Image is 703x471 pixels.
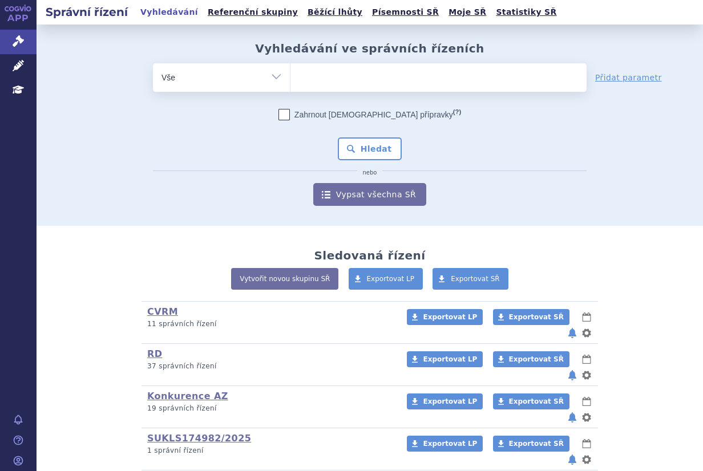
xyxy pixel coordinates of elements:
span: Exportovat LP [423,355,477,363]
button: nastavení [581,411,592,424]
button: notifikace [567,326,578,340]
span: Exportovat SŘ [451,275,500,283]
a: CVRM [147,306,178,317]
h2: Vyhledávání ve správních řízeních [255,42,484,55]
a: Exportovat LP [407,351,483,367]
a: Běžící lhůty [304,5,366,20]
abbr: (?) [453,108,461,116]
h2: Správní řízení [37,4,137,20]
a: Exportovat SŘ [433,268,508,290]
button: notifikace [567,368,578,382]
p: 19 správních řízení [147,404,392,413]
span: Exportovat LP [367,275,415,283]
a: Exportovat LP [407,436,483,452]
a: Statistiky SŘ [492,5,560,20]
a: Vypsat všechna SŘ [313,183,426,206]
a: SUKLS174982/2025 [147,433,251,444]
i: nebo [357,169,383,176]
a: Vyhledávání [137,5,201,20]
button: nastavení [581,453,592,466]
a: Písemnosti SŘ [369,5,442,20]
span: Exportovat SŘ [509,355,564,363]
a: Exportovat SŘ [493,309,569,325]
a: Referenční skupiny [204,5,301,20]
a: Exportovat SŘ [493,436,569,452]
p: 1 správní řízení [147,446,392,456]
a: Exportovat SŘ [493,393,569,409]
button: lhůty [581,395,592,408]
a: Vytvořit novou skupinu SŘ [231,268,338,290]
a: RD [147,348,162,359]
p: 37 správních řízení [147,362,392,371]
label: Zahrnout [DEMOGRAPHIC_DATA] přípravky [278,109,461,120]
button: lhůty [581,437,592,450]
button: nastavení [581,326,592,340]
a: Přidat parametr [595,72,662,83]
span: Exportovat LP [423,313,477,321]
a: Exportovat LP [349,268,423,290]
a: Moje SŘ [445,5,490,20]
span: Exportovat SŘ [509,313,564,321]
span: Exportovat SŘ [509,440,564,448]
h2: Sledovaná řízení [314,249,425,262]
a: Exportovat LP [407,393,483,409]
span: Exportovat SŘ [509,397,564,405]
a: Konkurence AZ [147,391,228,401]
button: lhůty [581,310,592,324]
span: Exportovat LP [423,440,477,448]
span: Exportovat LP [423,397,477,405]
button: lhůty [581,352,592,366]
a: Exportovat LP [407,309,483,325]
button: Hledat [338,137,402,160]
button: notifikace [567,411,578,424]
button: nastavení [581,368,592,382]
a: Exportovat SŘ [493,351,569,367]
p: 11 správních řízení [147,319,392,329]
button: notifikace [567,453,578,466]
